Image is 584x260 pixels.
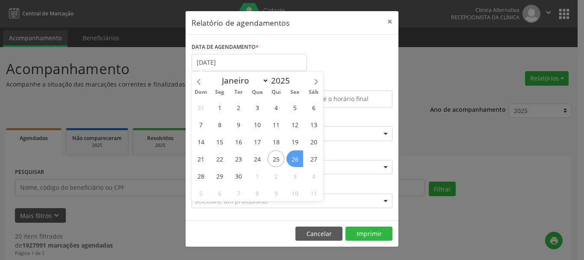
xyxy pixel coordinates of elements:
span: Outubro 11, 2025 [305,185,322,201]
span: Outubro 9, 2025 [268,185,284,201]
button: Cancelar [295,227,342,241]
input: Selecione o horário final [294,90,392,108]
span: Setembro 3, 2025 [249,99,265,116]
span: Selecione um profissional [195,197,268,206]
span: Setembro 7, 2025 [192,116,209,133]
span: Setembro 18, 2025 [268,133,284,150]
span: Outubro 2, 2025 [268,167,284,184]
span: Setembro 11, 2025 [268,116,284,133]
span: Setembro 10, 2025 [249,116,265,133]
span: Setembro 2, 2025 [230,99,247,116]
label: ATÉ [294,77,392,90]
h5: Relatório de agendamentos [192,17,289,28]
span: Setembro 14, 2025 [192,133,209,150]
span: Setembro 15, 2025 [211,133,228,150]
span: Setembro 12, 2025 [286,116,303,133]
span: Setembro 16, 2025 [230,133,247,150]
input: Selecione uma data ou intervalo [192,54,307,71]
span: Seg [210,90,229,95]
span: Qua [248,90,267,95]
span: Setembro 23, 2025 [230,150,247,167]
span: Outubro 1, 2025 [249,167,265,184]
span: Setembro 29, 2025 [211,167,228,184]
span: Qui [267,90,286,95]
button: Imprimir [345,227,392,241]
span: Agosto 31, 2025 [192,99,209,116]
span: Outubro 5, 2025 [192,185,209,201]
label: DATA DE AGENDAMENTO [192,41,259,54]
span: Sáb [304,90,323,95]
span: Setembro 26, 2025 [286,150,303,167]
span: Sex [286,90,304,95]
span: Outubro 10, 2025 [286,185,303,201]
span: Setembro 20, 2025 [305,133,322,150]
span: Setembro 19, 2025 [286,133,303,150]
span: Setembro 24, 2025 [249,150,265,167]
span: Outubro 6, 2025 [211,185,228,201]
span: Setembro 8, 2025 [211,116,228,133]
button: Close [381,11,398,32]
span: Setembro 30, 2025 [230,167,247,184]
span: Outubro 3, 2025 [286,167,303,184]
span: Setembro 17, 2025 [249,133,265,150]
span: Setembro 28, 2025 [192,167,209,184]
span: Setembro 13, 2025 [305,116,322,133]
span: Setembro 27, 2025 [305,150,322,167]
span: Dom [192,90,210,95]
span: Setembro 1, 2025 [211,99,228,116]
span: Ter [229,90,248,95]
span: Setembro 21, 2025 [192,150,209,167]
span: Outubro 7, 2025 [230,185,247,201]
span: Setembro 5, 2025 [286,99,303,116]
span: Outubro 4, 2025 [305,167,322,184]
input: Year [269,75,297,86]
span: Setembro 4, 2025 [268,99,284,116]
span: Setembro 25, 2025 [268,150,284,167]
span: Setembro 22, 2025 [211,150,228,167]
select: Month [218,75,269,87]
span: Outubro 8, 2025 [249,185,265,201]
span: Setembro 9, 2025 [230,116,247,133]
span: Setembro 6, 2025 [305,99,322,116]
